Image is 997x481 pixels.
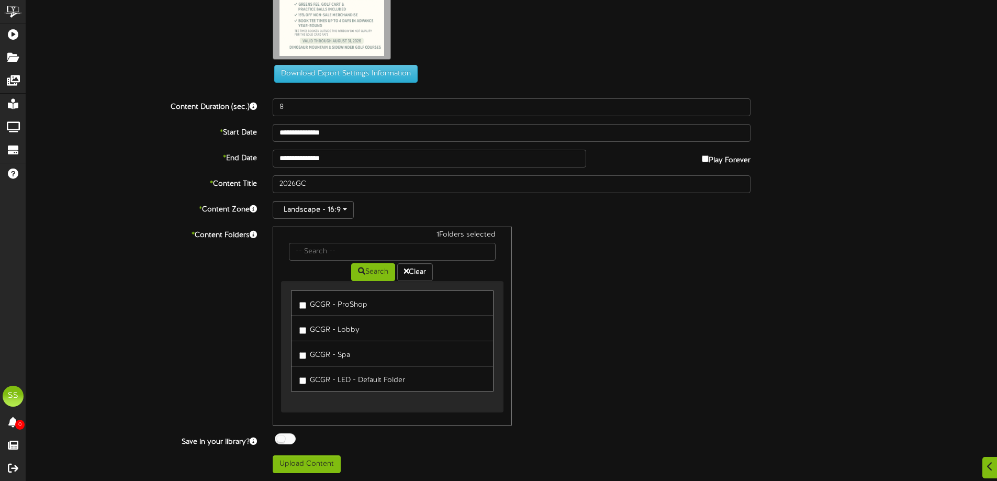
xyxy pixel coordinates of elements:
[281,230,503,243] div: 1 Folders selected
[15,420,25,430] span: 0
[702,150,750,166] label: Play Forever
[18,150,265,164] label: End Date
[299,327,306,334] input: GCGR - Lobby
[18,227,265,241] label: Content Folders
[18,175,265,189] label: Content Title
[3,386,24,407] div: SS
[273,201,354,219] button: Landscape - 16:9
[351,263,395,281] button: Search
[18,433,265,448] label: Save in your library?
[18,98,265,113] label: Content Duration (sec.)
[18,124,265,138] label: Start Date
[299,372,405,386] label: GCGR - LED - Default Folder
[289,243,495,261] input: -- Search --
[299,352,306,359] input: GCGR - Spa
[273,455,341,473] button: Upload Content
[273,175,750,193] input: Title of this Content
[299,377,306,384] input: GCGR - LED - Default Folder
[299,321,360,335] label: GCGR - Lobby
[274,65,418,83] button: Download Export Settings Information
[397,263,433,281] button: Clear
[18,201,265,215] label: Content Zone
[299,296,367,310] label: GCGR - ProShop
[299,346,350,361] label: GCGR - Spa
[702,155,709,162] input: Play Forever
[299,302,306,309] input: GCGR - ProShop
[269,70,418,77] a: Download Export Settings Information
